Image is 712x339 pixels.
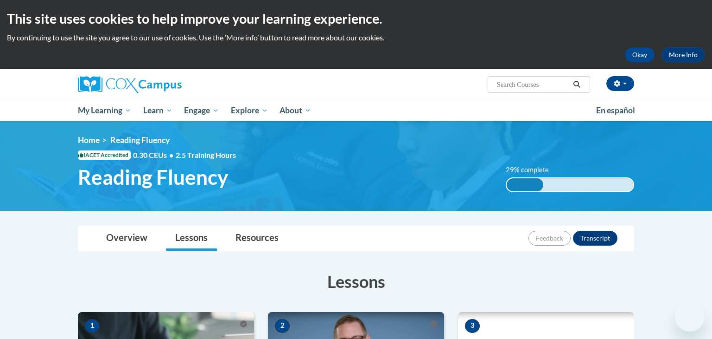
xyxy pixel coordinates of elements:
[85,319,100,333] span: 1
[166,226,217,251] a: Lessons
[78,76,254,93] a: Cox Campus
[78,165,228,189] span: Reading Fluency
[133,150,176,160] span: 0.30 CEUs
[7,33,705,43] p: By continuing to use the site you agree to our use of cookies. Use the ‘More info’ button to read...
[178,100,225,121] a: Engage
[573,231,617,246] button: Transcript
[528,231,571,246] button: Feedback
[7,9,705,28] h2: This site uses cookies to help improve your learning experience.
[275,319,290,333] span: 2
[226,226,288,251] a: Resources
[184,105,219,116] span: Engage
[274,100,318,121] a: About
[78,135,100,145] a: Home
[78,76,182,93] img: Cox Campus
[137,100,178,121] a: Learn
[606,76,634,91] button: Account Settings
[496,79,570,90] input: Search Courses
[176,150,236,159] span: 2.5 Training Hours
[72,100,137,121] a: My Learning
[110,135,170,145] span: Reading Fluency
[573,81,581,88] i: 
[97,226,157,251] a: Overview
[506,165,559,175] label: 29% complete
[64,100,648,121] div: Main menu
[225,100,274,121] a: Explore
[78,270,634,293] h3: Lessons
[280,105,311,116] span: About
[661,47,705,62] a: More Info
[507,178,543,191] div: 29% complete
[596,105,635,115] span: En español
[143,105,172,116] span: Learn
[570,79,584,90] button: Search
[231,105,268,116] span: Explore
[675,302,705,332] iframe: Button to launch messaging window
[169,150,173,159] span: •
[465,319,480,333] span: 3
[590,101,641,120] a: En español
[78,150,131,160] span: IACET Accredited
[78,105,131,116] span: My Learning
[625,47,655,62] button: Okay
